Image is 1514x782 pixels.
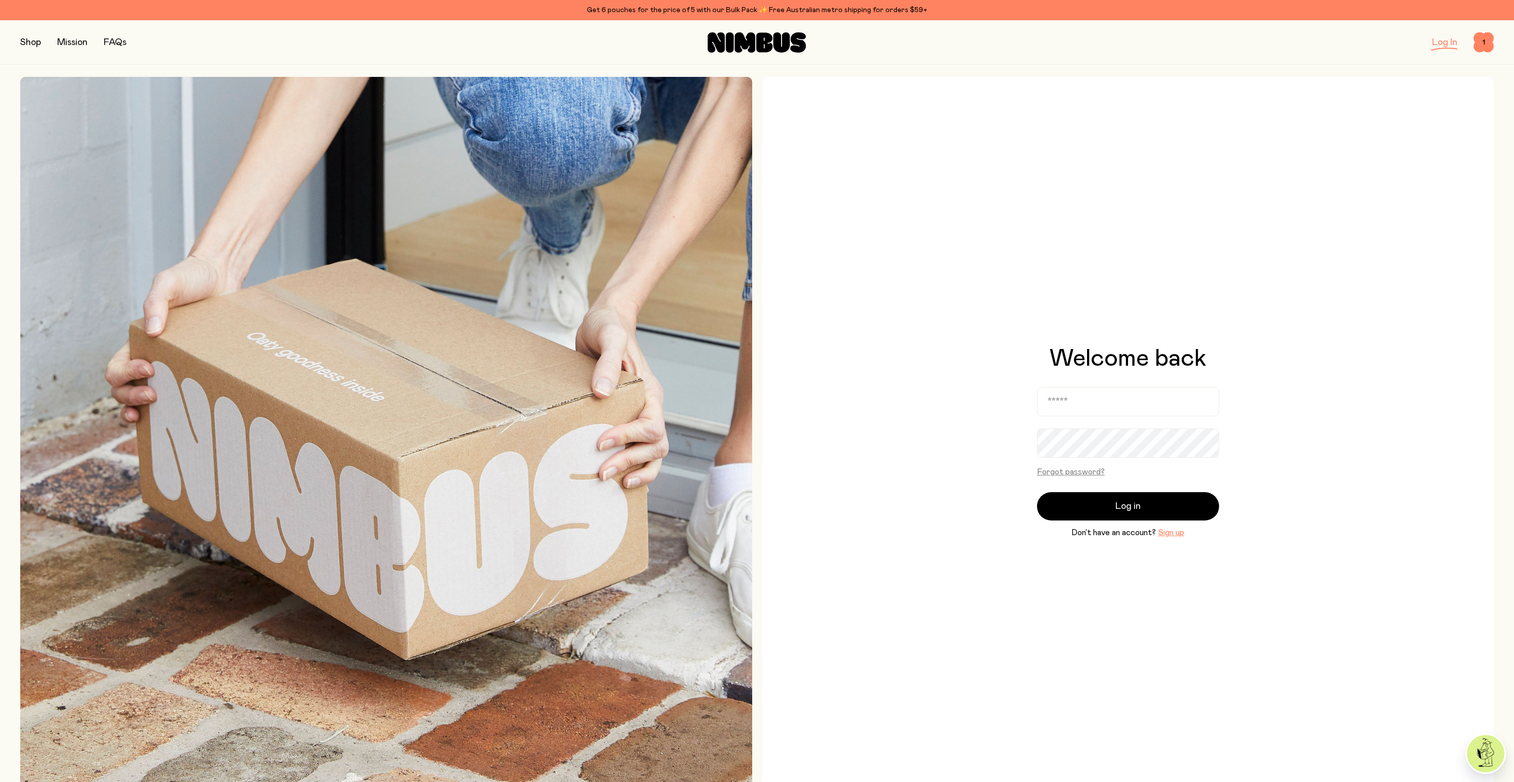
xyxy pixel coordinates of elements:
button: 1 [1474,32,1494,53]
span: Don’t have an account? [1071,527,1156,539]
img: agent [1467,735,1504,772]
h1: Welcome back [1050,346,1206,371]
a: FAQs [104,38,126,47]
a: Mission [57,38,88,47]
button: Forgot password? [1037,466,1105,478]
button: Log in [1037,492,1219,520]
a: Log In [1432,38,1457,47]
button: Sign up [1158,527,1184,539]
div: Get 6 pouches for the price of 5 with our Bulk Pack ✨ Free Australian metro shipping for orders $59+ [20,4,1494,16]
span: Log in [1115,499,1141,513]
